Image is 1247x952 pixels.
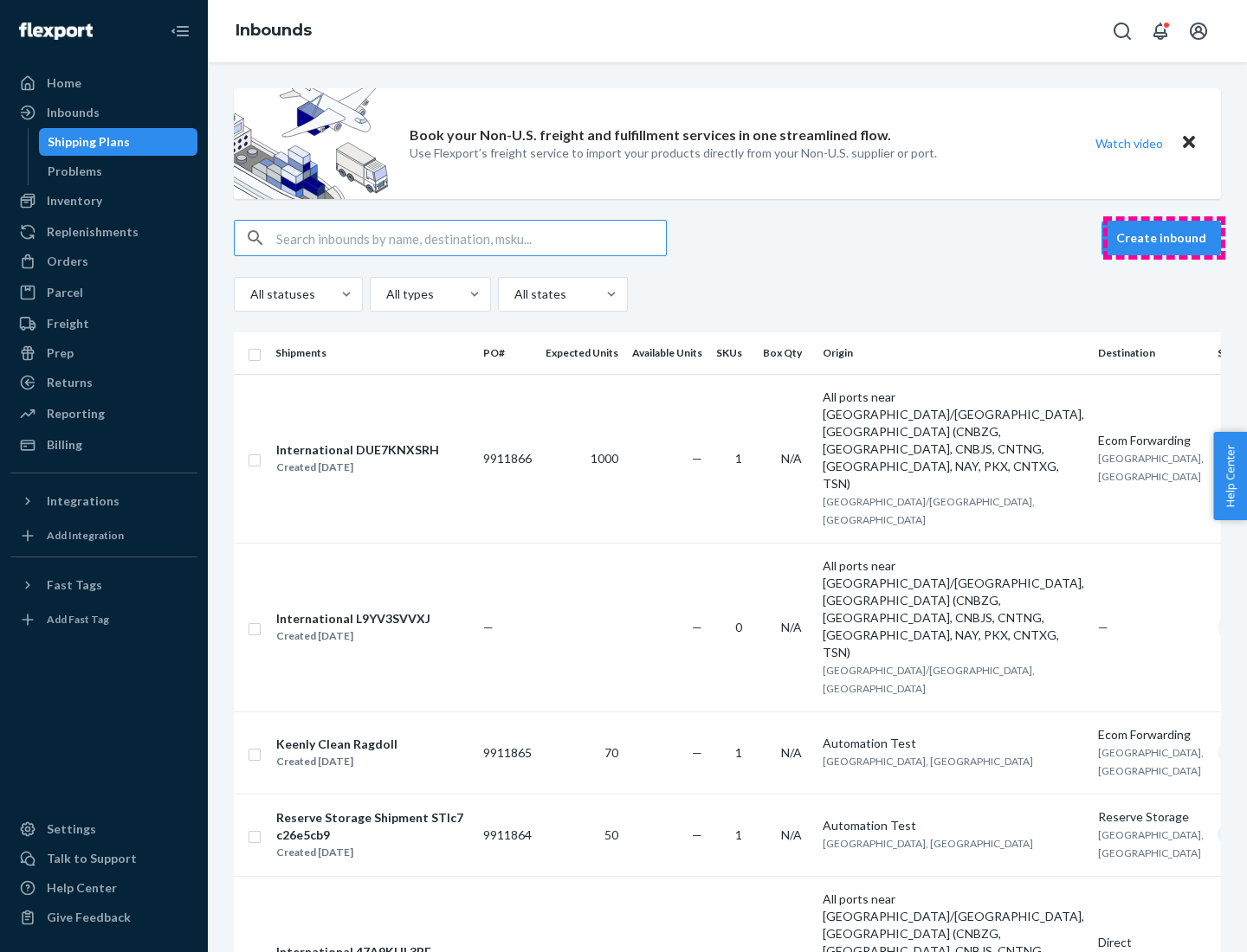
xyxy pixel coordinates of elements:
[48,163,102,180] div: Problems
[10,369,197,396] a: Returns
[39,128,198,156] a: Shipping Plans
[10,248,197,275] a: Orders
[1213,432,1247,520] button: Help Center
[47,612,109,627] div: Add Fast Tag
[1098,934,1204,951] div: Direct
[1105,14,1140,48] button: Open Search Box
[276,844,468,861] div: Created [DATE]
[47,284,83,301] div: Parcel
[48,133,130,151] div: Shipping Plans
[10,279,197,306] a: Parcel
[410,125,891,145] p: Book your Non-U.S. freight and fulfillment services in one streamlined flow.
[10,431,197,459] a: Billing
[10,187,197,215] a: Inventory
[781,827,802,842] span: N/A
[735,620,742,634] span: 0
[10,606,197,634] a: Add Fast Tag
[823,495,1035,526] span: [GEOGRAPHIC_DATA]/[GEOGRAPHIC_DATA], [GEOGRAPHIC_DATA]
[276,441,439,459] div: International DUE7KNXSRH
[47,315,89,332] div: Freight
[692,620,702,634] span: —
[816,332,1091,374] th: Origin
[476,374,539,543] td: 9911866
[823,664,1035,695] span: [GEOGRAPHIC_DATA]/[GEOGRAPHIC_DATA], [GEOGRAPHIC_DATA]
[276,459,439,476] div: Created [DATE]
[692,827,702,842] span: —
[276,809,468,844] div: Reserve Storage Shipment STIc7c26e5cb9
[735,827,742,842] span: 1
[47,492,120,510] div: Integrations
[604,745,618,760] span: 70
[47,192,102,209] div: Inventory
[823,557,1084,661] div: All ports near [GEOGRAPHIC_DATA]/[GEOGRAPHIC_DATA], [GEOGRAPHIC_DATA] (CNBZG, [GEOGRAPHIC_DATA], ...
[10,904,197,931] button: Give Feedback
[1102,221,1221,255] button: Create inbound
[823,735,1084,752] div: Automation Test
[47,879,117,897] div: Help Center
[236,21,312,40] a: Inbounds
[10,571,197,599] button: Fast Tags
[781,451,802,466] span: N/A
[47,104,100,121] div: Inbounds
[276,753,397,770] div: Created [DATE]
[10,815,197,843] a: Settings
[10,310,197,338] a: Freight
[276,221,666,255] input: Search inbounds by name, destination, msku...
[1143,14,1178,48] button: Open notifications
[222,6,326,56] ol: breadcrumbs
[756,332,816,374] th: Box Qty
[476,332,539,374] th: PO#
[823,755,1033,768] span: [GEOGRAPHIC_DATA], [GEOGRAPHIC_DATA]
[10,845,197,872] a: Talk to Support
[47,253,88,270] div: Orders
[47,436,82,453] div: Billing
[10,99,197,126] a: Inbounds
[735,745,742,760] span: 1
[10,874,197,902] a: Help Center
[19,23,93,40] img: Flexport logo
[1098,746,1204,777] span: [GEOGRAPHIC_DATA], [GEOGRAPHIC_DATA]
[10,400,197,428] a: Reporting
[1098,620,1108,634] span: —
[47,909,131,926] div: Give Feedback
[1084,131,1174,156] button: Watch video
[249,286,250,303] input: All statuses
[47,405,105,422] div: Reporting
[10,487,197,515] button: Integrations
[604,827,618,842] span: 50
[823,837,1033,850] span: [GEOGRAPHIC_DATA], [GEOGRAPHIC_DATA]
[268,332,476,374] th: Shipments
[10,69,197,97] a: Home
[47,850,137,867] div: Talk to Support
[276,610,430,627] div: International L9YV3SVVXJ
[10,218,197,246] a: Replenishments
[625,332,709,374] th: Available Units
[483,620,494,634] span: —
[692,745,702,760] span: —
[591,451,618,466] span: 1000
[1181,14,1216,48] button: Open account menu
[163,14,197,48] button: Close Navigation
[39,158,198,185] a: Problems
[735,451,742,466] span: 1
[781,745,802,760] span: N/A
[539,332,625,374] th: Expected Units
[47,528,124,543] div: Add Integration
[1091,332,1211,374] th: Destination
[47,576,102,594] div: Fast Tags
[1178,131,1200,156] button: Close
[47,223,139,241] div: Replenishments
[47,820,96,838] div: Settings
[47,344,74,362] div: Prep
[1098,726,1204,743] div: Ecom Forwarding
[10,522,197,550] a: Add Integration
[476,711,539,794] td: 9911865
[276,627,430,645] div: Created [DATE]
[692,451,702,466] span: —
[10,339,197,367] a: Prep
[1098,808,1204,826] div: Reserve Storage
[476,794,539,876] td: 9911864
[1098,452,1204,483] span: [GEOGRAPHIC_DATA], [GEOGRAPHIC_DATA]
[823,389,1084,492] div: All ports near [GEOGRAPHIC_DATA]/[GEOGRAPHIC_DATA], [GEOGRAPHIC_DATA] (CNBZG, [GEOGRAPHIC_DATA], ...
